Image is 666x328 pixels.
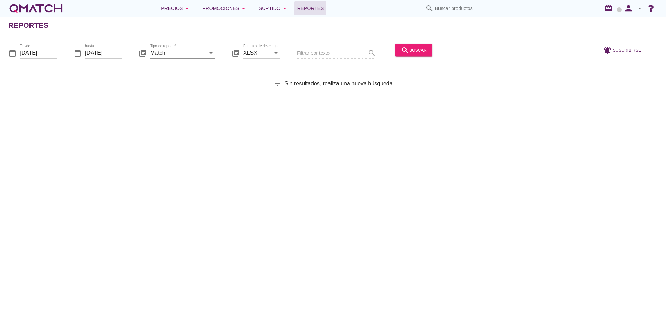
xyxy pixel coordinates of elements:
[243,47,271,58] input: Formato de descarga
[139,49,147,57] i: library_books
[425,4,434,12] i: search
[8,49,17,57] i: date_range
[253,1,294,15] button: Surtido
[598,44,647,56] button: Suscribirse
[239,4,248,12] i: arrow_drop_down
[603,46,613,54] i: notifications_active
[281,4,289,12] i: arrow_drop_down
[297,4,324,12] span: Reportes
[183,4,191,12] i: arrow_drop_down
[395,44,432,56] button: buscar
[259,4,289,12] div: Surtido
[150,47,205,58] input: Tipo de reporte*
[74,49,82,57] i: date_range
[635,4,644,12] i: arrow_drop_down
[8,1,64,15] a: white-qmatch-logo
[284,79,392,88] span: Sin resultados, realiza una nueva búsqueda
[197,1,253,15] button: Promociones
[232,49,240,57] i: library_books
[294,1,327,15] a: Reportes
[202,4,248,12] div: Promociones
[401,46,409,54] i: search
[85,47,122,58] input: hasta
[272,49,280,57] i: arrow_drop_down
[604,4,615,12] i: redeem
[207,49,215,57] i: arrow_drop_down
[622,3,635,13] i: person
[161,4,191,12] div: Precios
[20,47,57,58] input: Desde
[155,1,197,15] button: Precios
[401,46,427,54] div: buscar
[435,3,504,14] input: Buscar productos
[8,20,49,31] h2: Reportes
[273,79,282,88] i: filter_list
[613,47,641,53] span: Suscribirse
